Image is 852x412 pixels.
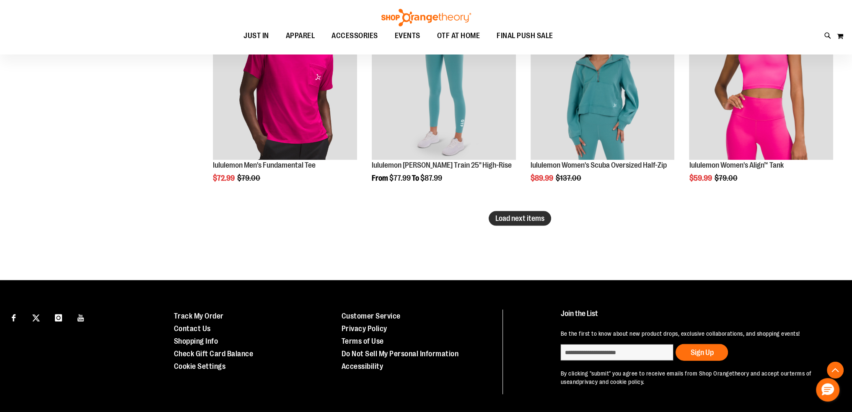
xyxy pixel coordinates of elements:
[531,16,675,162] a: Product image for lululemon Womens Scuba Oversized Half ZipSALE
[560,344,673,361] input: enter email
[174,350,254,358] a: Check Gift Card Balance
[213,174,236,182] span: $72.99
[420,174,442,182] span: $87.99
[372,16,516,161] img: Product image for lululemon Womens Wunder Train High-Rise Tight 25in
[286,26,315,45] span: APPAREL
[331,26,378,45] span: ACCESSORIES
[689,174,713,182] span: $59.99
[235,26,277,46] a: JUST IN
[816,378,839,402] button: Hello, have a question? Let’s chat.
[579,378,644,385] a: privacy and cookie policy.
[676,344,728,361] button: Sign Up
[526,12,679,204] div: product
[372,174,388,182] span: From
[560,310,832,325] h4: Join the List
[372,161,512,169] a: lululemon [PERSON_NAME] Train 25" High-Rise
[342,350,459,358] a: Do Not Sell My Personal Information
[560,329,832,338] p: Be the first to know about new product drops, exclusive collaborations, and shopping events!
[437,26,480,45] span: OTF AT HOME
[689,16,833,162] a: Product image for lululemon Womens Align TankSALE
[209,12,361,204] div: product
[560,369,832,386] p: By clicking "submit" you agree to receive emails from Shop Orangetheory and accept our and
[342,324,387,333] a: Privacy Policy
[827,362,844,378] button: Back To Top
[531,16,675,161] img: Product image for lululemon Womens Scuba Oversized Half Zip
[489,211,551,226] button: Load next items
[32,314,40,322] img: Twitter
[368,12,520,204] div: product
[342,312,401,320] a: Customer Service
[74,310,88,324] a: Visit our Youtube page
[342,362,383,371] a: Accessibility
[237,174,262,182] span: $79.00
[174,324,211,333] a: Contact Us
[372,16,516,162] a: Product image for lululemon Womens Wunder Train High-Rise Tight 25inSALE
[690,348,713,357] span: Sign Up
[213,16,357,162] a: OTF lululemon Mens The Fundamental T Wild BerrySALE
[389,174,411,182] span: $77.99
[495,214,544,223] span: Load next items
[429,26,489,46] a: OTF AT HOME
[243,26,269,45] span: JUST IN
[342,337,384,345] a: Terms of Use
[6,310,21,324] a: Visit our Facebook page
[689,161,783,169] a: lululemon Women's Align™ Tank
[213,16,357,161] img: OTF lululemon Mens The Fundamental T Wild Berry
[213,161,316,169] a: lululemon Men's Fundamental Tee
[488,26,562,46] a: FINAL PUSH SALE
[556,174,583,182] span: $137.00
[395,26,420,45] span: EVENTS
[386,26,429,46] a: EVENTS
[412,174,419,182] span: To
[51,310,66,324] a: Visit our Instagram page
[531,161,667,169] a: lululemon Women's Scuba Oversized Half-Zip
[714,174,738,182] span: $79.00
[323,26,386,46] a: ACCESSORIES
[380,9,472,26] img: Shop Orangetheory
[174,337,218,345] a: Shopping Info
[685,12,837,204] div: product
[174,362,226,371] a: Cookie Settings
[497,26,553,45] span: FINAL PUSH SALE
[29,310,44,324] a: Visit our X page
[531,174,554,182] span: $89.99
[174,312,224,320] a: Track My Order
[689,16,833,161] img: Product image for lululemon Womens Align Tank
[277,26,324,45] a: APPAREL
